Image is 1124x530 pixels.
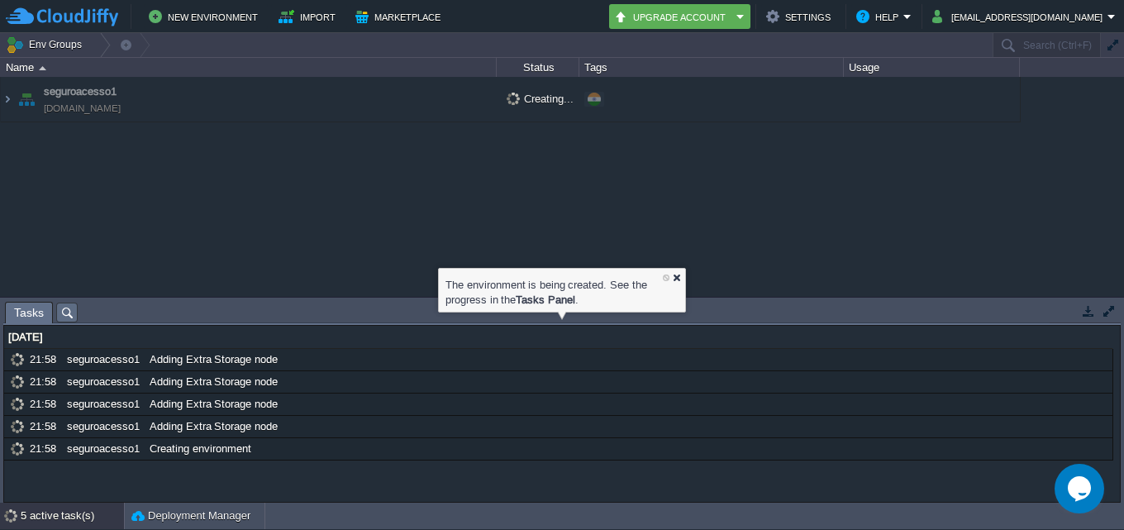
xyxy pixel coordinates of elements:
a: seguroacesso1 [44,84,117,100]
div: The environment is being created. See the progress in the . [445,278,679,308]
span: Creating... [507,93,574,105]
div: Name [2,58,496,77]
div: seguroacesso1 [63,394,144,415]
img: AMDAwAAAACH5BAEAAAAALAAAAAABAAEAAAICRAEAOw== [15,77,38,122]
b: Tasks Panel [516,294,575,306]
div: 21:58 [30,438,61,460]
button: Marketplace [355,7,445,26]
div: seguroacesso1 [63,416,144,437]
div: 21:58 [30,349,61,370]
div: 5 active task(s) [21,503,124,529]
button: Import [279,7,341,26]
div: 21:58 [30,394,61,415]
button: Help [856,7,903,26]
div: seguroacesso1 [63,371,144,393]
img: AMDAwAAAACH5BAEAAAAALAAAAAABAAEAAAICRAEAOw== [1,77,14,122]
div: seguroacesso1 [63,438,144,460]
img: CloudJiffy [6,7,118,27]
button: Env Groups [6,33,88,56]
span: Tasks [14,303,44,323]
span: Creating environment [150,442,251,456]
span: Adding Extra Storage node [150,419,278,434]
button: Deployment Manager [131,508,250,524]
span: [DOMAIN_NAME] [44,100,121,117]
iframe: chat widget [1055,464,1107,513]
span: Adding Extra Storage node [150,375,278,389]
button: [EMAIL_ADDRESS][DOMAIN_NAME] [932,7,1107,26]
span: Adding Extra Storage node [150,397,278,412]
div: 21:58 [30,371,61,393]
img: AMDAwAAAACH5BAEAAAAALAAAAAABAAEAAAICRAEAOw== [39,66,46,70]
div: Tags [580,58,843,77]
div: 21:58 [30,416,61,437]
button: New Environment [149,7,263,26]
button: Upgrade Account [614,7,731,26]
div: Usage [845,58,1019,77]
span: Adding Extra Storage node [150,352,278,367]
div: Status [498,58,579,77]
div: [DATE] [4,327,1112,348]
button: Settings [766,7,836,26]
div: seguroacesso1 [63,349,144,370]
